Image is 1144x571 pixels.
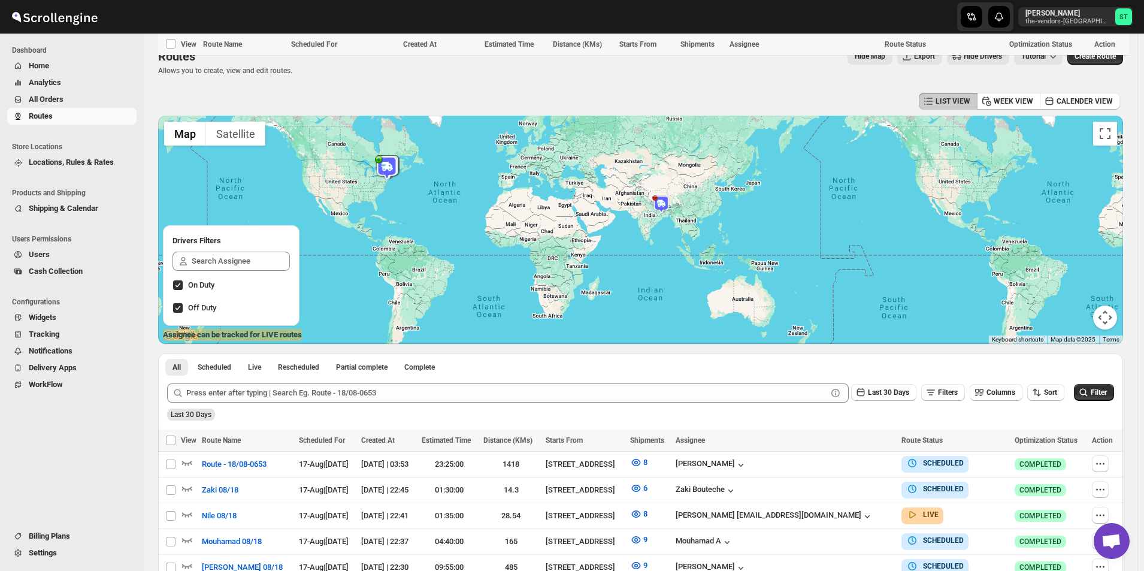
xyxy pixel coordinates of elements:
button: Columns [970,384,1022,401]
button: CALENDER VIEW [1040,93,1120,110]
span: Settings [29,548,57,557]
div: [STREET_ADDRESS] [546,536,623,548]
span: 9 [643,561,647,570]
button: Routes [7,108,137,125]
span: Store Locations [12,142,138,152]
span: Shipments [680,40,715,49]
button: All Orders [7,91,137,108]
button: Toggle fullscreen view [1093,122,1117,146]
button: Locations, Rules & Rates [7,154,137,171]
span: Sort [1044,388,1057,397]
button: Tutorial [1014,48,1063,65]
a: Open this area in Google Maps (opens a new window) [161,328,201,344]
button: Delivery Apps [7,359,137,376]
img: ScrollEngine [10,2,99,32]
input: Search Assignee [192,252,290,271]
div: 28.54 [483,510,538,522]
span: 17-Aug | [DATE] [299,537,349,546]
span: Routes [29,111,53,120]
b: LIVE [923,510,939,519]
button: Zaki 08/18 [195,481,246,500]
span: COMPLETED [1019,537,1061,546]
span: Route Name [203,40,242,49]
button: Create Route [1067,48,1123,65]
button: Filter [1074,384,1114,401]
button: User menu [1018,7,1133,26]
span: Scheduled For [299,436,345,445]
button: Mouhamad 08/18 [195,532,269,551]
span: Action [1092,436,1113,445]
span: Rescheduled [278,362,319,372]
button: 6 [623,479,655,498]
div: [DATE] | 22:45 [361,484,414,496]
span: All Orders [29,95,63,104]
span: Filter [1091,388,1107,397]
button: SCHEDULED [906,457,964,469]
button: Route - 18/08-0653 [195,455,274,474]
span: Route Status [885,40,926,49]
p: Allows you to create, view and edit routes. [158,66,292,75]
span: 8 [643,509,647,518]
span: Last 30 Days [868,388,909,397]
span: Action [1094,40,1115,49]
span: Zaki 08/18 [202,484,238,496]
span: Created At [361,436,395,445]
span: View [181,436,196,445]
span: Live [248,362,261,372]
span: 8 [643,458,647,467]
span: WorkFlow [29,380,63,389]
span: Estimated Time [422,436,471,445]
span: COMPLETED [1019,511,1061,521]
span: Created At [403,40,437,49]
text: ST [1119,13,1128,21]
span: Route - 18/08-0653 [202,458,267,470]
button: All routes [165,359,188,376]
button: Tracking [7,326,137,343]
span: Notifications [29,346,72,355]
button: Mouhamad A [676,536,733,548]
span: Users Permissions [12,234,138,244]
span: Route Status [901,436,943,445]
span: Dashboard [12,46,138,55]
span: View [181,40,196,49]
span: Tracking [29,330,59,339]
button: Last 30 Days [851,384,916,401]
b: SCHEDULED [923,485,964,493]
span: On Duty [188,280,214,289]
div: [DATE] | 22:41 [361,510,414,522]
span: Complete [404,362,435,372]
button: Cash Collection [7,263,137,280]
div: [PERSON_NAME] [EMAIL_ADDRESS][DOMAIN_NAME] [676,510,873,522]
button: Widgets [7,309,137,326]
button: [PERSON_NAME] [676,459,747,471]
span: Mouhamad 08/18 [202,536,262,548]
button: Users [7,246,137,263]
button: Sort [1027,384,1064,401]
span: CALENDER VIEW [1057,96,1113,106]
div: [DATE] | 03:53 [361,458,414,470]
span: Assignee [676,436,705,445]
span: Hide Map [855,52,885,61]
h2: Drivers Filters [172,235,290,247]
span: Shipments [630,436,664,445]
span: Partial complete [336,362,388,372]
button: SCHEDULED [906,483,964,495]
span: Starts From [619,40,656,49]
button: LIST VIEW [919,93,977,110]
span: Estimated Time [485,40,534,49]
p: the-vendors-[GEOGRAPHIC_DATA] [1025,18,1110,25]
button: Map camera controls [1093,306,1117,330]
span: Distance (KMs) [483,436,532,445]
button: Export [897,48,942,65]
a: Terms [1103,336,1119,343]
button: Shipping & Calendar [7,200,137,217]
div: [STREET_ADDRESS] [546,458,623,470]
div: [STREET_ADDRESS] [546,510,623,522]
img: Google [161,328,201,344]
b: SCHEDULED [923,459,964,467]
span: Widgets [29,313,56,322]
div: 14.3 [483,484,538,496]
p: [PERSON_NAME] [1025,8,1110,18]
